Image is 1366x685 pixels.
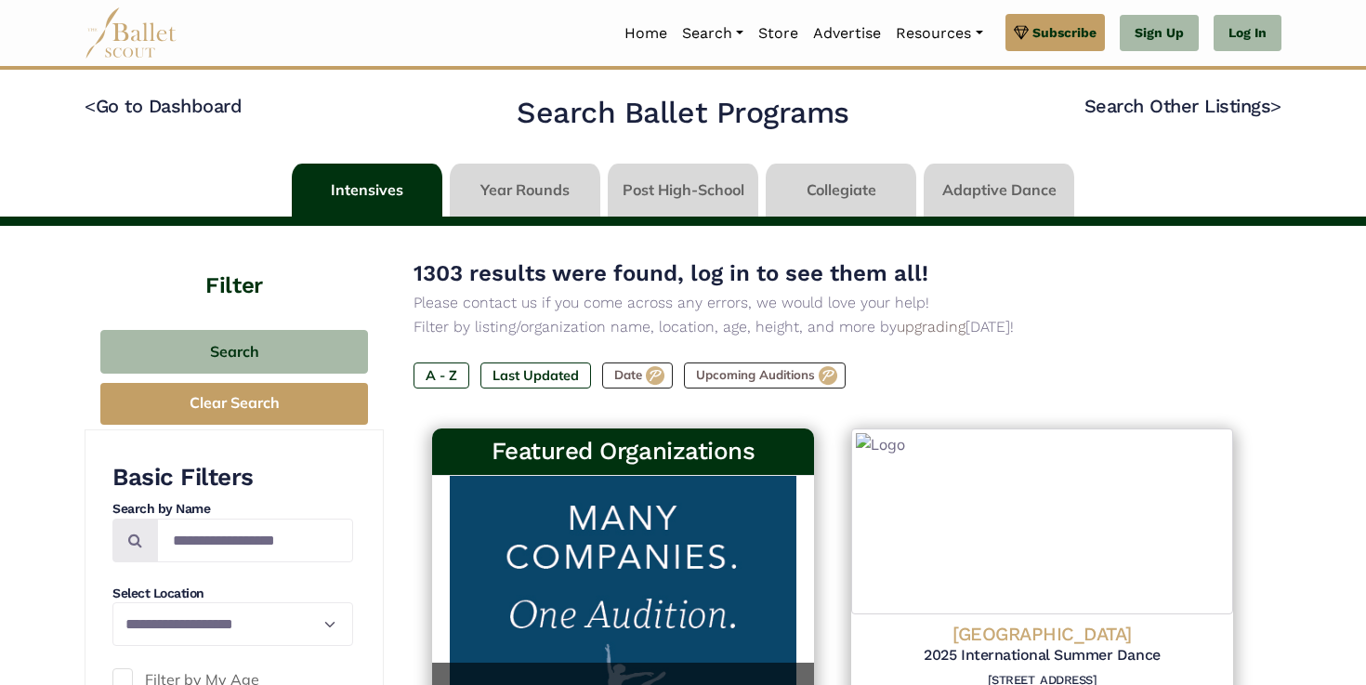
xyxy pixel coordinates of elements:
[920,164,1078,217] li: Adaptive Dance
[414,362,469,389] label: A - Z
[414,260,928,286] span: 1303 results were found, log in to see them all!
[604,164,762,217] li: Post High-School
[480,362,591,389] label: Last Updated
[85,95,242,117] a: <Go to Dashboard
[517,94,848,133] h2: Search Ballet Programs
[751,14,806,53] a: Store
[157,519,353,562] input: Search by names...
[1032,22,1097,43] span: Subscribe
[675,14,751,53] a: Search
[1120,15,1199,52] a: Sign Up
[888,14,990,53] a: Resources
[866,646,1218,665] h5: 2025 International Summer Dance
[851,428,1233,614] img: Logo
[1214,15,1281,52] a: Log In
[1005,14,1105,51] a: Subscribe
[100,383,368,425] button: Clear Search
[1270,94,1281,117] code: >
[414,315,1252,339] p: Filter by listing/organization name, location, age, height, and more by [DATE]!
[100,330,368,374] button: Search
[85,226,384,302] h4: Filter
[112,462,353,494] h3: Basic Filters
[806,14,888,53] a: Advertise
[684,362,846,389] label: Upcoming Auditions
[414,291,1252,315] p: Please contact us if you come across any errors, we would love your help!
[602,362,673,389] label: Date
[112,585,353,603] h4: Select Location
[897,318,965,336] a: upgrading
[288,164,446,217] li: Intensives
[447,436,799,468] h3: Featured Organizations
[1014,22,1029,43] img: gem.svg
[762,164,920,217] li: Collegiate
[112,500,353,519] h4: Search by Name
[85,94,96,117] code: <
[1084,95,1281,117] a: Search Other Listings>
[617,14,675,53] a: Home
[446,164,604,217] li: Year Rounds
[866,622,1218,646] h4: [GEOGRAPHIC_DATA]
